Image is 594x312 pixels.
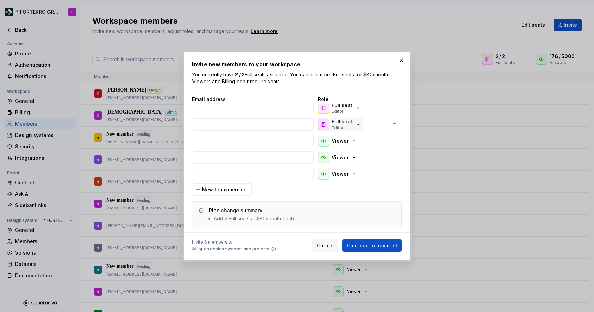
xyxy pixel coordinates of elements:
[332,171,349,177] p: Viewer
[317,242,334,249] span: Cancel
[317,167,360,181] button: Viewer
[192,239,276,245] span: Invite 6 members to:
[192,96,315,103] span: Email address
[209,207,262,214] div: Plan change summary
[317,101,363,115] button: Full seatEditor
[235,72,245,77] b: 2 / 2
[317,118,363,131] button: Full seatEditor
[332,118,352,125] p: Full seat
[192,60,402,68] h2: Invite new members to your workspace
[317,134,360,148] button: Viewer
[317,151,360,164] button: Viewer
[192,246,269,252] span: All open design systems and projects
[202,186,247,193] span: New team member
[318,96,387,103] span: Role
[332,154,349,161] p: Viewer
[332,109,343,114] p: Editor
[214,215,294,222] li: Add 2 Full seats at $80/month each
[332,138,349,144] p: Viewer
[342,239,402,252] button: Continue to payment
[312,239,338,252] button: Cancel
[332,125,343,131] p: Editor
[332,102,352,109] p: Full seat
[347,242,397,249] span: Continue to payment
[192,71,402,85] p: You currently have Full seats assigned. You can add more Full seats for $80/month. Viewers and Bi...
[192,183,252,196] button: New team member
